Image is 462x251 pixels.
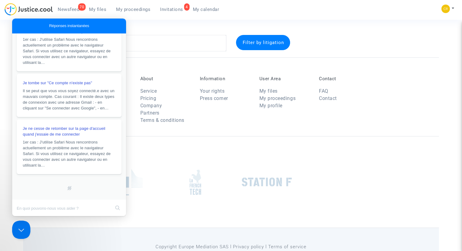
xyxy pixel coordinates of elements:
[259,95,296,101] a: My proceedings
[160,7,183,12] span: Invitations
[84,5,111,14] a: My files
[242,40,284,45] span: Filter by litigation
[259,76,310,81] p: User Area
[58,7,79,12] span: Newsfeed
[140,95,156,101] a: Pricing
[259,88,278,94] a: My files
[111,5,155,14] a: My proceedings
[93,243,369,251] p: Copyright Europe Mediation SAS l Privacy policy l Terms of service
[200,88,225,94] a: Your rights
[319,88,328,94] a: FAQ
[140,88,157,94] a: Service
[319,95,337,101] a: Contact
[89,7,106,12] span: My files
[53,5,84,14] a: 70Newsfeed
[200,76,250,81] p: Information
[78,3,86,11] div: 70
[184,3,190,11] div: 4
[12,221,30,239] iframe: Help Scout Beacon - Close
[200,95,228,101] a: Press corner
[155,5,188,14] a: 4Invitations
[140,76,191,81] p: About
[140,110,159,116] a: Partners
[12,19,126,216] iframe: Help Scout Beacon - Live Chat, Contact Form, and Knowledge Base
[242,177,292,187] img: stationf.png
[140,103,162,108] a: Company
[116,7,150,12] span: My proceedings
[259,103,282,108] a: My profile
[140,117,184,123] a: Terms & conditions
[193,7,219,12] span: My calendar
[319,76,369,81] p: Contact
[188,5,224,14] a: My calendar
[55,167,60,172] a: Powered by Help Scout
[190,169,201,195] img: french_tech.png
[441,5,450,13] img: 05be512a7f9b3115d70346e584f3c7ed
[5,3,53,15] img: jc-logo.svg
